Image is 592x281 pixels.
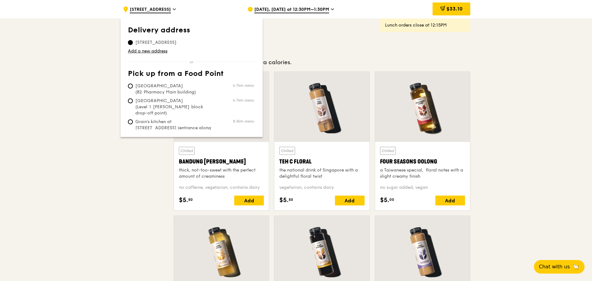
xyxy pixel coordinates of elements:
div: Chilled [179,147,195,155]
span: 8.3km away [233,119,254,124]
th: Pick up from a Food Point [128,69,255,81]
div: the national drink of Singapore with a delightful floral twist [279,167,364,180]
div: Add [234,196,264,205]
span: 🦙 [572,263,580,271]
div: a Taiwanese special, floral notes with a slight creamy finish [380,167,465,180]
input: Grain's kitchen at [STREET_ADDRESS] (entrance along [PERSON_NAME][GEOGRAPHIC_DATA])8.3km away [128,119,133,124]
span: [STREET_ADDRESS] [128,39,184,46]
span: $5. [179,196,188,205]
div: Add [435,196,465,205]
div: Teh C Floral [279,157,364,166]
span: $5. [279,196,289,205]
span: 4.7km away [233,83,254,88]
div: Lunch orders close at 12:15PM [385,22,465,28]
div: Bandung [PERSON_NAME] [179,157,264,166]
span: $33.10 [446,6,463,12]
span: 50 [188,197,193,202]
div: thick, not-too-sweet with the perfect amount of creaminess [179,167,264,180]
button: Chat with us🦙 [534,260,585,274]
th: Delivery address [128,26,255,37]
span: 00 [389,197,394,202]
span: Chat with us [539,263,570,271]
div: vegetarian, contains dairy [279,184,364,191]
span: $5. [380,196,389,205]
div: no sugar added, vegan [380,184,465,191]
input: [GEOGRAPHIC_DATA] (Level 1 [PERSON_NAME] block drop-off point)4.7km away [128,98,133,103]
span: [GEOGRAPHIC_DATA] (Level 1 [PERSON_NAME] block drop-off point) [128,98,220,116]
div: Chilled [279,147,295,155]
input: [STREET_ADDRESS] [128,40,133,45]
span: 50 [289,197,293,202]
span: [STREET_ADDRESS] [130,6,171,13]
div: no caffeine, vegetarian, contains dairy [179,184,264,191]
div: Four Seasons Oolong [380,157,465,166]
a: Add a new address [128,48,255,54]
input: [GEOGRAPHIC_DATA] (B2 Pharmacy Main building)4.7km away [128,84,133,89]
div: Thirst quenchers without the extra calories. [174,58,470,67]
span: [GEOGRAPHIC_DATA] (B2 Pharmacy Main building) [128,83,220,95]
span: Grain's kitchen at [STREET_ADDRESS] (entrance along [PERSON_NAME][GEOGRAPHIC_DATA]) [128,119,220,143]
h3: Drinks [174,46,470,57]
span: [DATE], [DATE] at 12:30PM–1:30PM [254,6,329,13]
div: Chilled [380,147,396,155]
div: Add [335,196,365,205]
span: 4.7km away [233,98,254,103]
